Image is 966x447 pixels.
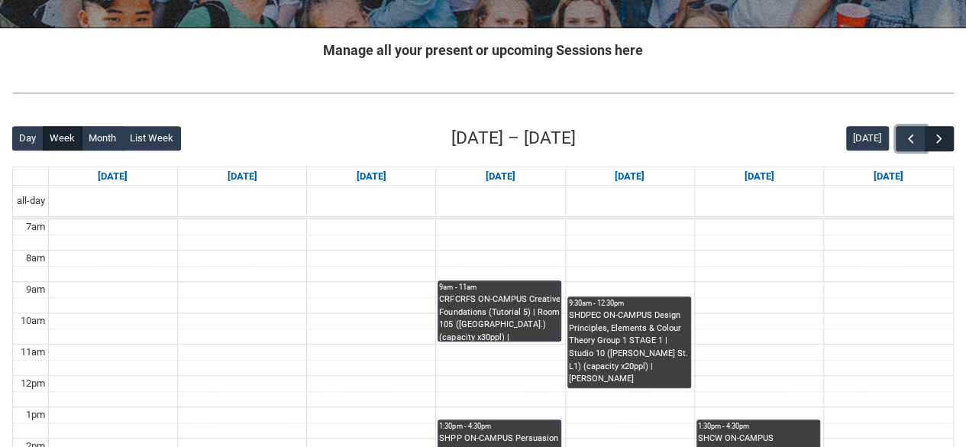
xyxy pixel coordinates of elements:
button: Week [43,126,82,151]
h2: Manage all your present or upcoming Sessions here [12,40,954,60]
h2: [DATE] – [DATE] [451,125,576,151]
a: Go to August 19, 2025 [354,167,389,186]
div: 1:30pm - 4:30pm [698,421,819,432]
div: CRFCRFS ON-CAMPUS Creative Foundations (Tutorial 5) | Room 105 ([GEOGRAPHIC_DATA].) (capacity x30... [439,293,560,341]
a: Go to August 18, 2025 [224,167,260,186]
div: 8am [23,251,48,266]
div: SHDPEC ON-CAMPUS Design Principles, Elements & Colour Theory Group 1 STAGE 1 | Studio 10 ([PERSON... [569,309,690,385]
a: Go to August 21, 2025 [612,167,648,186]
div: 9:30am - 12:30pm [569,298,690,309]
a: Go to August 17, 2025 [95,167,131,186]
div: 1pm [23,407,48,423]
div: 7am [23,219,48,235]
div: 9am - 11am [439,282,560,293]
button: List Week [123,126,181,151]
a: Go to August 20, 2025 [483,167,519,186]
div: 9am [23,282,48,297]
button: Month [82,126,124,151]
button: Previous Week [896,126,925,151]
img: REDU_GREY_LINE [12,85,954,101]
a: Go to August 22, 2025 [741,167,777,186]
button: Next Week [925,126,954,151]
div: 10am [18,313,48,329]
button: Day [12,126,44,151]
button: [DATE] [846,126,889,151]
div: 11am [18,345,48,360]
span: all-day [14,193,48,209]
div: 12pm [18,376,48,391]
a: Go to August 23, 2025 [871,167,906,186]
div: 1:30pm - 4:30pm [439,421,560,432]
